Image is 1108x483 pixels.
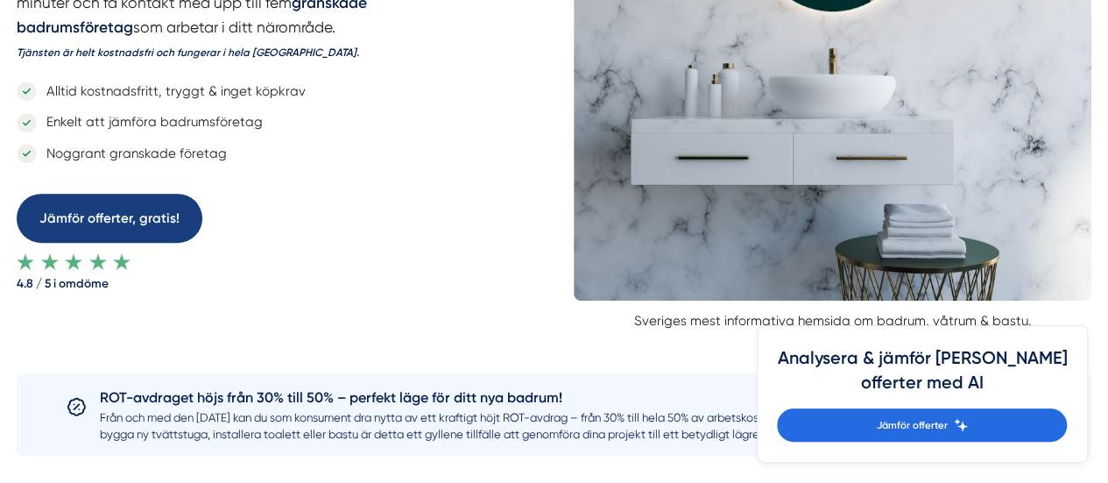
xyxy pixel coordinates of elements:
strong: 4.8 / 5 i omdöme [17,270,442,292]
p: Från och med den [DATE] kan du som konsument dra nytta av ett kraftigt höjt ROT-avdrag – från 30%... [100,409,1041,443]
a: Jämför offerter, gratis! [17,194,202,243]
p: Alltid kostnadsfritt, tryggt & inget köpkrav [37,81,306,102]
h5: ROT-avdraget höjs från 30% till 50% – perfekt läge för ditt nya badrum! [100,387,1041,409]
h4: Analysera & jämför [PERSON_NAME] offerter med AI [777,346,1067,408]
a: Jämför offerter [777,408,1067,442]
p: Sveriges mest informativa hemsida om badrum, våtrum & bastu. [574,301,1091,332]
p: Enkelt att jämföra badrumsföretag [37,111,263,132]
i: Tjänsten är helt kostnadsfri och fungerar i hela [GEOGRAPHIC_DATA]. [17,46,359,59]
span: Jämför offerter [876,417,947,433]
p: Noggrant granskade företag [37,143,227,164]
